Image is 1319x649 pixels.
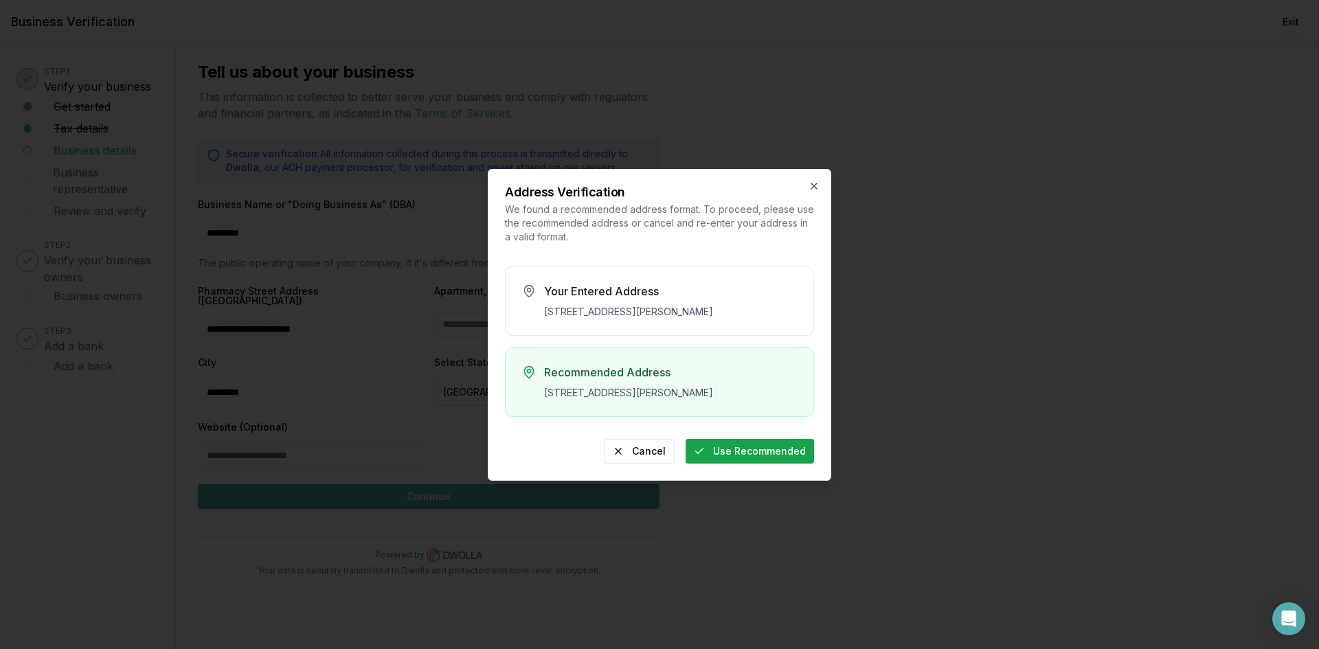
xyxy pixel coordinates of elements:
[604,439,675,464] button: Cancel
[544,283,797,299] h3: Your Entered Address
[544,364,797,380] h3: Recommended Address
[544,305,797,319] div: [STREET_ADDRESS][PERSON_NAME]
[505,186,814,198] h2: Address Verification
[686,439,814,464] button: Use Recommended
[544,386,797,400] div: [STREET_ADDRESS][PERSON_NAME]
[505,203,814,244] p: We found a recommended address format. To proceed, please use the recommended address or cancel a...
